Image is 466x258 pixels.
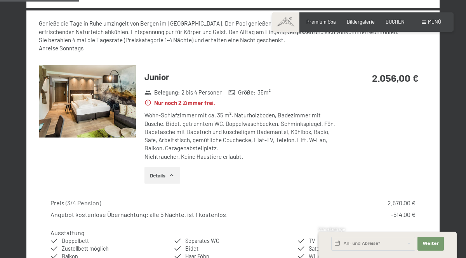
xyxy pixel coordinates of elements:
strong: Nur noch 2 Zimmer frei. [144,99,215,107]
img: mss_renderimg.php [39,65,136,138]
div: -514,00 € [391,210,416,219]
button: Details [144,167,180,184]
h4: Ausstattung [50,229,85,236]
span: TV [309,237,315,244]
strong: Belegung : [144,88,180,96]
div: Preis [50,199,101,207]
span: 35 m² [257,88,271,96]
span: Zustellbett möglich [62,245,109,252]
div: 2.570,00 € [388,199,416,207]
span: ( 3/4 Pension ) [66,199,101,206]
span: Doppelbett [62,237,89,244]
a: Premium Spa [306,19,336,25]
a: Bildergalerie [347,19,375,25]
div: Genieße die Tage in Ruhe umzingelt von Bergen im [GEOGRAPHIC_DATA]. Den Pool genießen, in der Sau... [39,19,427,52]
h3: Junior [144,71,340,83]
span: Schnellanfrage [318,227,345,232]
span: Satellit / Kabel [309,245,344,252]
button: Weiter [417,237,444,251]
span: Separates WC [185,237,219,244]
span: Weiter [423,241,439,247]
a: BUCHEN [386,19,405,25]
span: Bidet [185,245,198,252]
span: 2 bis 4 Personen [181,88,223,96]
div: Wohn-Schlafzimmer mit ca. 35 m², Naturholzboden, Badezimmer mit Dusche, Bidet, getrenntem WC, Dop... [144,111,340,161]
span: Menü [428,19,441,25]
div: Angebot kostenlose Übernachtung: alle 5 Nächte, ist 1 kostenlos. [50,210,228,219]
strong: 2.056,00 € [372,72,419,84]
strong: Größe : [228,88,256,96]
